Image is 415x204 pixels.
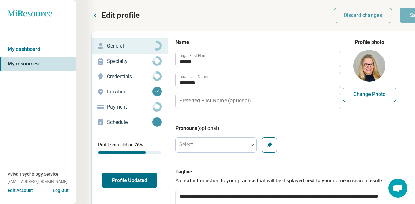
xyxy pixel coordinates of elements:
[92,115,168,130] a: Schedule
[179,98,251,103] label: Preferred First Name (optional)
[107,119,152,126] p: Schedule
[107,88,152,96] p: Location
[92,69,168,84] a: Credentials
[175,38,341,46] h3: Name
[102,10,140,20] p: Edit profile
[334,8,392,23] button: Discard changes
[8,187,33,194] button: Edit Account
[92,99,168,115] a: Payment
[388,179,407,198] a: Open chat
[8,179,67,185] span: [EMAIL_ADDRESS][DOMAIN_NAME]
[92,54,168,69] a: Specialty
[135,142,143,147] span: 76 %
[53,187,69,192] button: Log Out
[98,151,161,154] div: Profile completion
[179,75,208,78] label: Legal Last Name
[107,73,152,80] p: Credentials
[343,87,396,102] button: Change Photo
[102,173,157,188] button: Profile Updated
[179,141,193,147] label: Select
[179,54,208,58] label: Legal First Name
[8,171,59,178] span: Aviva Psychology Service
[353,50,385,82] img: avatar image
[107,42,152,50] p: General
[92,84,168,99] a: Location
[92,38,168,54] a: General
[197,125,219,131] span: (optional)
[91,10,140,20] button: Edit profile
[92,138,168,158] div: Profile completion:
[107,103,152,111] p: Payment
[355,38,384,46] legend: Profile photo
[107,58,152,65] p: Specialty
